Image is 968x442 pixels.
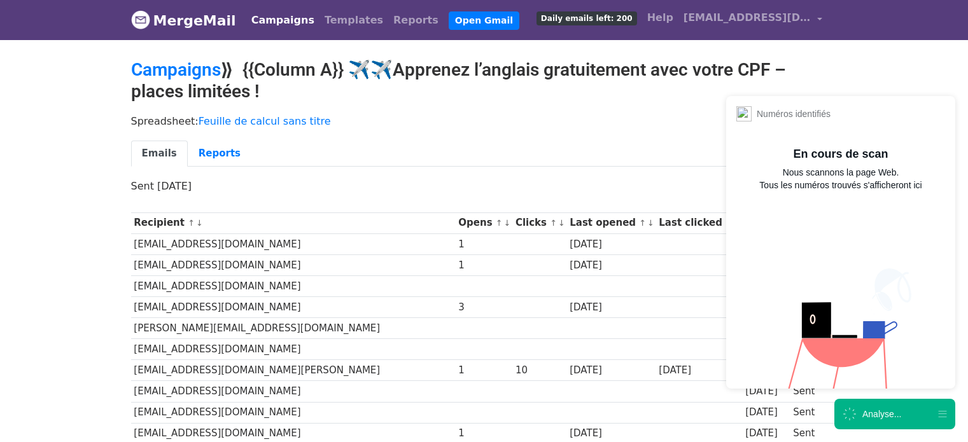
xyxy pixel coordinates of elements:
h2: ⟫ {{Column A}} ✈️✈️Apprenez l’anglais gratuitement avec votre CPF – places limitées ! [131,59,838,102]
a: Help [642,5,678,31]
span: Daily emails left: 200 [537,11,637,25]
a: Reports [188,141,251,167]
a: Reports [388,8,444,33]
a: Feuille de calcul sans titre [199,115,331,127]
div: [DATE] [659,363,739,378]
div: [DATE] [570,258,652,273]
td: [PERSON_NAME][EMAIL_ADDRESS][DOMAIN_NAME] [131,318,456,339]
a: ↓ [196,218,203,228]
div: 1 [458,258,509,273]
a: ↑ [188,218,195,228]
div: [DATE] [570,300,652,315]
a: MergeMail [131,7,236,34]
a: [EMAIL_ADDRESS][DOMAIN_NAME] [678,5,827,35]
a: Emails [131,141,188,167]
p: Sent [DATE] [131,179,838,193]
th: Opens [456,212,513,233]
td: [EMAIL_ADDRESS][DOMAIN_NAME] [131,275,456,296]
span: [EMAIL_ADDRESS][DOMAIN_NAME] [684,10,811,25]
p: Spreadsheet: [131,114,838,128]
a: Campaigns [131,59,221,80]
a: Campaigns [246,8,319,33]
th: Recipient [131,212,456,233]
td: [EMAIL_ADDRESS][DOMAIN_NAME] [131,254,456,275]
td: [EMAIL_ADDRESS][DOMAIN_NAME] [131,297,456,318]
a: ↑ [496,218,503,228]
div: 1 [458,237,509,252]
div: 3 [458,300,509,315]
div: 1 [458,426,509,441]
div: 1 [458,363,509,378]
a: ↓ [558,218,565,228]
img: MergeMail logo [131,10,150,29]
div: [DATE] [570,363,652,378]
a: ↓ [504,218,511,228]
td: [EMAIL_ADDRESS][DOMAIN_NAME] [131,381,456,402]
td: [EMAIL_ADDRESS][DOMAIN_NAME] [131,233,456,254]
a: Templates [319,8,388,33]
td: [EMAIL_ADDRESS][DOMAIN_NAME] [131,339,456,360]
th: Clicks [512,212,566,233]
div: [DATE] [570,237,652,252]
a: Open Gmail [449,11,519,30]
a: ↑ [550,218,557,228]
div: [DATE] [745,426,787,441]
th: Last opened [566,212,656,233]
a: ↓ [647,218,654,228]
a: Daily emails left: 200 [531,5,642,31]
td: [EMAIL_ADDRESS][DOMAIN_NAME] [131,402,456,423]
div: [DATE] [570,426,652,441]
div: 10 [516,363,564,378]
a: ↑ [639,218,646,228]
td: [EMAIL_ADDRESS][DOMAIN_NAME][PERSON_NAME] [131,360,456,381]
th: Last clicked [656,212,743,233]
